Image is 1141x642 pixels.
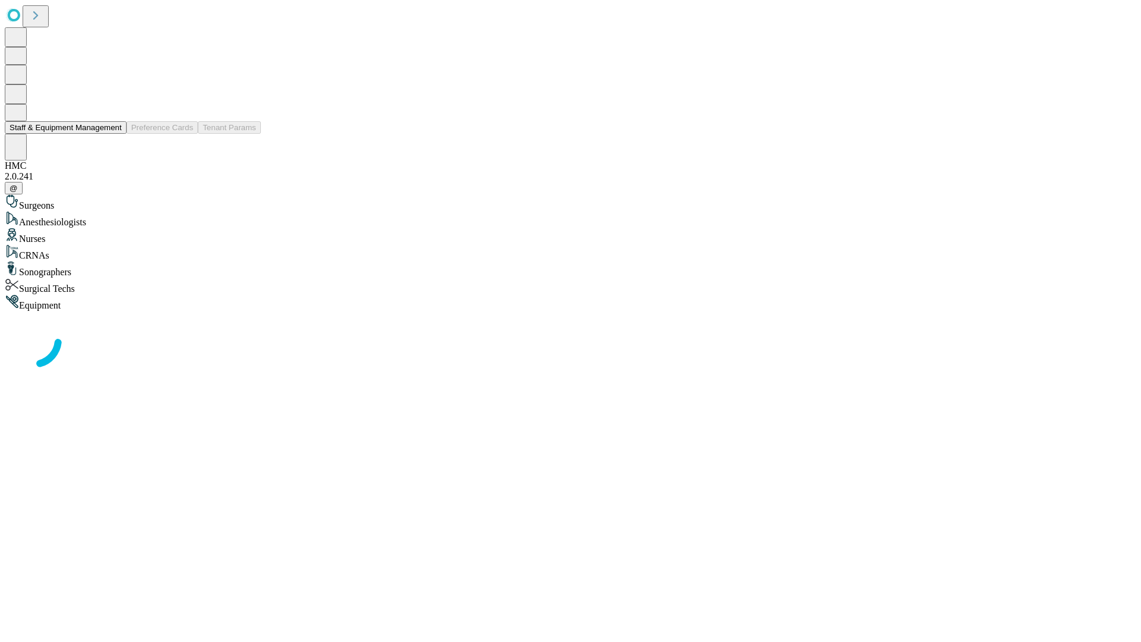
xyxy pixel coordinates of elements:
[10,184,18,193] span: @
[5,182,23,194] button: @
[5,261,1136,278] div: Sonographers
[5,228,1136,244] div: Nurses
[5,244,1136,261] div: CRNAs
[5,211,1136,228] div: Anesthesiologists
[5,278,1136,294] div: Surgical Techs
[5,121,127,134] button: Staff & Equipment Management
[198,121,261,134] button: Tenant Params
[5,194,1136,211] div: Surgeons
[5,160,1136,171] div: HMC
[127,121,198,134] button: Preference Cards
[5,171,1136,182] div: 2.0.241
[5,294,1136,311] div: Equipment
